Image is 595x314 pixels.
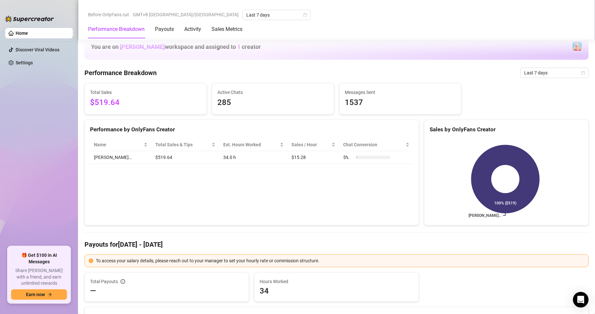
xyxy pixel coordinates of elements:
[151,138,219,151] th: Total Sales & Tips
[155,25,174,33] div: Payouts
[524,68,585,78] span: Last 7 days
[339,138,413,151] th: Chat Conversion
[90,89,201,96] span: Total Sales
[573,42,582,51] img: Ashley
[260,278,413,285] span: Hours Worked
[219,151,288,164] td: 34.0 h
[11,289,67,300] button: Earn nowarrow-right
[469,213,501,218] text: [PERSON_NAME]…
[217,89,329,96] span: Active Chats
[90,125,413,134] div: Performance by OnlyFans Creator
[88,25,145,33] div: Performance Breakdown
[184,25,201,33] div: Activity
[11,252,67,265] span: 🎁 Get $100 in AI Messages
[343,141,404,148] span: Chat Conversion
[90,278,118,285] span: Total Payouts
[155,141,210,148] span: Total Sales & Tips
[91,43,261,50] h1: You are on workspace and assigned to creator
[84,240,589,249] h4: Payouts for [DATE] - [DATE]
[89,258,93,263] span: exclamation-circle
[291,141,330,148] span: Sales / Hour
[96,257,584,264] div: To access your salary details, please reach out to your manager to set your hourly rate or commis...
[84,68,157,77] h4: Performance Breakdown
[90,286,96,296] span: —
[5,16,54,22] img: logo-BBDzfeDw.svg
[303,13,307,17] span: calendar
[94,141,142,148] span: Name
[151,151,219,164] td: $519.64
[345,89,456,96] span: Messages Sent
[120,43,165,50] span: [PERSON_NAME]
[88,10,129,20] span: Before OnlyFans cut
[90,151,151,164] td: [PERSON_NAME]…
[343,154,354,161] span: 5 %
[345,97,456,109] span: 1537
[217,97,329,109] span: 285
[26,292,45,297] span: Earn now
[16,47,59,52] a: Discover Viral Videos
[212,25,242,33] div: Sales Metrics
[133,10,239,20] span: GMT+8 [GEOGRAPHIC_DATA]/[GEOGRAPHIC_DATA]
[47,292,52,297] span: arrow-right
[16,60,33,65] a: Settings
[573,292,589,307] div: Open Intercom Messenger
[260,286,413,296] span: 34
[90,97,201,109] span: $519.64
[90,138,151,151] th: Name
[288,151,339,164] td: $15.28
[288,138,339,151] th: Sales / Hour
[11,268,67,287] span: Share [PERSON_NAME] with a friend, and earn unlimited rewards
[16,31,28,36] a: Home
[430,125,583,134] div: Sales by OnlyFans Creator
[237,43,240,50] span: 1
[246,10,307,20] span: Last 7 days
[223,141,278,148] div: Est. Hours Worked
[121,279,125,284] span: info-circle
[581,71,585,75] span: calendar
